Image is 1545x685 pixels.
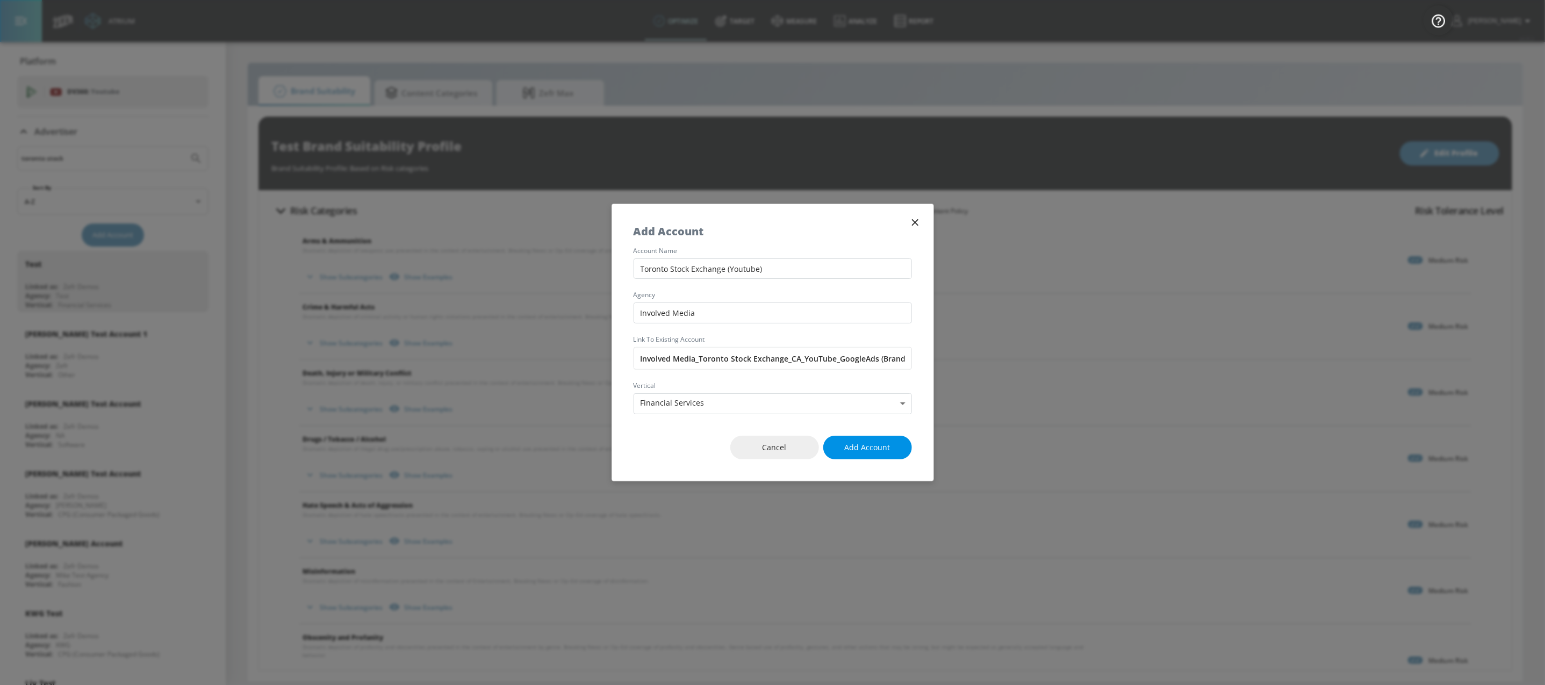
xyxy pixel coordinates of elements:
[1424,5,1454,35] button: Open Resource Center
[634,292,912,298] label: agency
[634,383,912,389] label: vertical
[634,226,704,237] h5: Add Account
[634,248,912,254] label: account name
[845,441,890,455] span: Add Account
[634,393,912,414] div: Financial Services
[634,258,912,279] input: Enter account name
[730,436,819,460] button: Cancel
[823,436,912,460] button: Add Account
[634,336,912,343] label: Link to Existing Account
[634,347,912,370] input: Enter account name
[634,302,912,323] input: Enter agency name
[752,441,797,455] span: Cancel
